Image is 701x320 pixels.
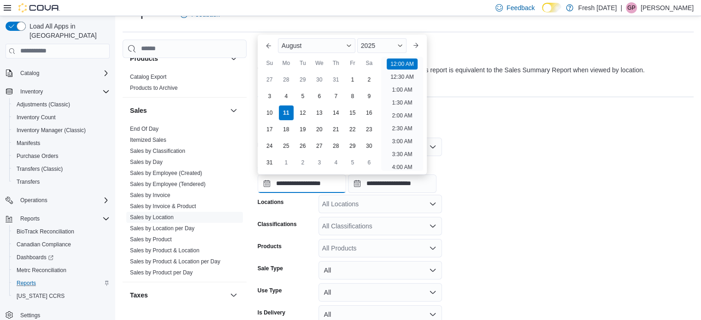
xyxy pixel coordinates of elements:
[130,147,185,155] span: Sales by Classification
[345,122,360,137] div: day-22
[362,72,377,87] div: day-2
[362,56,377,70] div: Sa
[312,139,327,153] div: day-27
[17,292,65,300] span: [US_STATE] CCRS
[262,155,277,170] div: day-31
[13,278,110,289] span: Reports
[17,279,36,287] span: Reports
[9,251,113,264] a: Dashboards
[9,163,113,175] button: Transfers (Classic)
[258,265,283,272] label: Sale Type
[13,239,75,250] a: Canadian Compliance
[20,70,39,77] span: Catalog
[429,200,436,208] button: Open list of options
[388,149,416,160] li: 3:30 AM
[17,86,110,97] span: Inventory
[626,2,637,13] div: George Pollock
[258,221,297,228] label: Classifications
[278,38,355,53] div: Button. Open the month selector. August is currently selected.
[9,150,113,163] button: Purchase Orders
[228,105,239,116] button: Sales
[620,2,622,13] p: |
[13,112,110,123] span: Inventory Count
[295,72,310,87] div: day-29
[279,56,294,70] div: Mo
[381,57,423,171] ul: Time
[258,243,282,250] label: Products
[279,89,294,104] div: day-4
[13,163,110,175] span: Transfers (Classic)
[429,244,436,252] button: Open list of options
[295,105,310,120] div: day-12
[17,114,56,121] span: Inventory Count
[130,54,158,63] h3: Products
[17,68,43,79] button: Catalog
[228,290,239,301] button: Taxes
[130,225,194,232] a: Sales by Location per Day
[130,169,202,177] span: Sales by Employee (Created)
[130,148,185,154] a: Sales by Classification
[295,139,310,153] div: day-26
[130,192,170,198] a: Sales by Invoice
[130,73,166,81] span: Catalog Export
[258,309,285,316] label: Is Delivery
[9,137,113,150] button: Manifests
[130,136,166,144] span: Itemized Sales
[130,247,200,254] span: Sales by Product & Location
[429,222,436,230] button: Open list of options
[130,258,220,265] a: Sales by Product & Location per Day
[130,125,159,133] span: End Of Day
[17,152,59,160] span: Purchase Orders
[387,71,418,82] li: 12:30 AM
[9,111,113,124] button: Inventory Count
[17,195,110,206] span: Operations
[362,89,377,104] div: day-9
[279,72,294,87] div: day-28
[130,203,196,209] a: Sales by Invoice & Product
[9,225,113,238] button: BioTrack Reconciliation
[329,155,343,170] div: day-4
[17,195,51,206] button: Operations
[130,258,220,265] span: Sales by Product & Location per Day
[17,165,63,173] span: Transfers (Classic)
[130,85,177,91] a: Products to Archive
[261,38,276,53] button: Previous Month
[295,56,310,70] div: Tu
[578,2,617,13] p: Fresh [DATE]
[362,155,377,170] div: day-6
[13,151,62,162] a: Purchase Orders
[295,89,310,104] div: day-5
[282,42,302,49] span: August
[13,151,110,162] span: Purchase Orders
[262,105,277,120] div: day-10
[262,72,277,87] div: day-27
[312,72,327,87] div: day-30
[387,58,418,70] li: 12:00 AM
[130,291,226,300] button: Taxes
[312,155,327,170] div: day-3
[262,89,277,104] div: day-3
[361,42,375,49] span: 2025
[362,105,377,120] div: day-16
[9,175,113,188] button: Transfers
[329,89,343,104] div: day-7
[13,125,89,136] a: Inventory Manager (Classic)
[279,105,294,120] div: day-11
[17,254,53,261] span: Dashboards
[312,56,327,70] div: We
[20,88,43,95] span: Inventory
[13,125,110,136] span: Inventory Manager (Classic)
[130,236,172,243] span: Sales by Product
[388,110,416,121] li: 2:00 AM
[13,239,110,250] span: Canadian Compliance
[312,89,327,104] div: day-6
[9,277,113,290] button: Reports
[13,265,70,276] a: Metrc Reconciliation
[130,74,166,80] a: Catalog Export
[627,2,635,13] span: GP
[279,155,294,170] div: day-1
[279,139,294,153] div: day-25
[262,56,277,70] div: Su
